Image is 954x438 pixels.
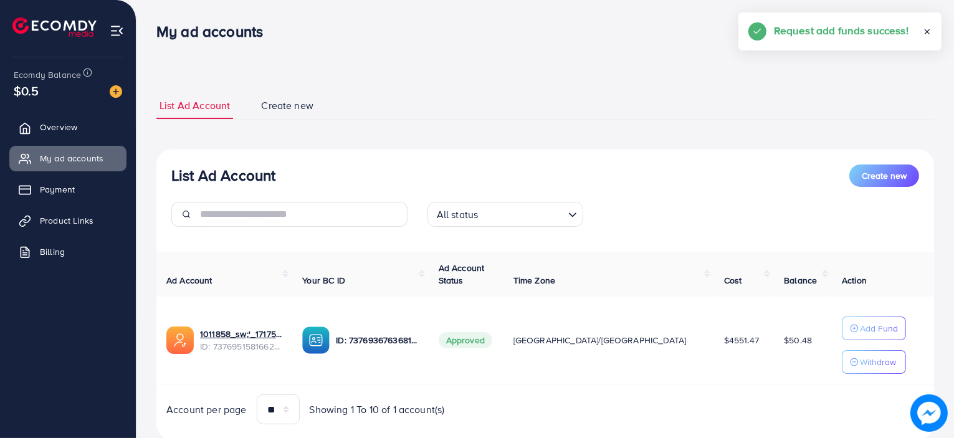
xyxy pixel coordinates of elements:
[166,402,247,417] span: Account per page
[200,328,282,353] div: <span class='underline'>1011858_sw;'_1717580397034</span></br>7376951581662724097
[849,164,919,187] button: Create new
[724,334,759,346] span: $4551.47
[9,177,126,202] a: Payment
[156,22,273,40] h3: My ad accounts
[724,274,742,287] span: Cost
[40,152,103,164] span: My ad accounts
[427,202,583,227] div: Search for option
[166,274,212,287] span: Ad Account
[9,208,126,233] a: Product Links
[842,350,906,374] button: Withdraw
[14,82,39,100] span: $0.5
[200,328,282,340] a: 1011858_sw;'_1717580397034
[302,274,345,287] span: Your BC ID
[40,214,93,227] span: Product Links
[171,166,275,184] h3: List Ad Account
[439,262,485,287] span: Ad Account Status
[12,17,97,37] img: logo
[784,334,812,346] span: $50.48
[160,98,230,113] span: List Ad Account
[110,24,124,38] img: menu
[513,274,555,287] span: Time Zone
[9,239,126,264] a: Billing
[166,326,194,354] img: ic-ads-acc.e4c84228.svg
[310,402,445,417] span: Showing 1 To 10 of 1 account(s)
[860,355,896,369] p: Withdraw
[9,146,126,171] a: My ad accounts
[842,274,867,287] span: Action
[110,85,122,98] img: image
[842,317,906,340] button: Add Fund
[862,169,907,182] span: Create new
[40,183,75,196] span: Payment
[200,340,282,353] span: ID: 7376951581662724097
[513,334,687,346] span: [GEOGRAPHIC_DATA]/[GEOGRAPHIC_DATA]
[14,69,81,81] span: Ecomdy Balance
[860,321,898,336] p: Add Fund
[40,121,77,133] span: Overview
[336,333,418,348] p: ID: 7376936763681652753
[302,326,330,354] img: ic-ba-acc.ded83a64.svg
[439,332,492,348] span: Approved
[774,22,909,39] h5: Request add funds success!
[40,245,65,258] span: Billing
[784,274,817,287] span: Balance
[9,115,126,140] a: Overview
[482,203,563,224] input: Search for option
[434,206,481,224] span: All status
[910,394,948,432] img: image
[261,98,313,113] span: Create new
